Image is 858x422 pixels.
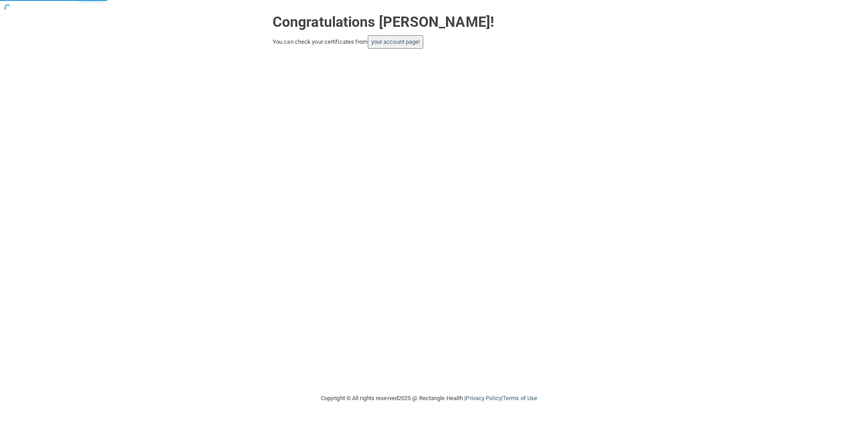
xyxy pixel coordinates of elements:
a: Privacy Policy [466,395,501,401]
div: You can check your certificates from [273,35,585,49]
button: your account page! [368,35,424,49]
strong: Congratulations [PERSON_NAME]! [273,13,494,30]
a: Terms of Use [503,395,537,401]
div: Copyright © All rights reserved 2025 @ Rectangle Health | | [266,384,592,413]
a: your account page! [371,38,420,45]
